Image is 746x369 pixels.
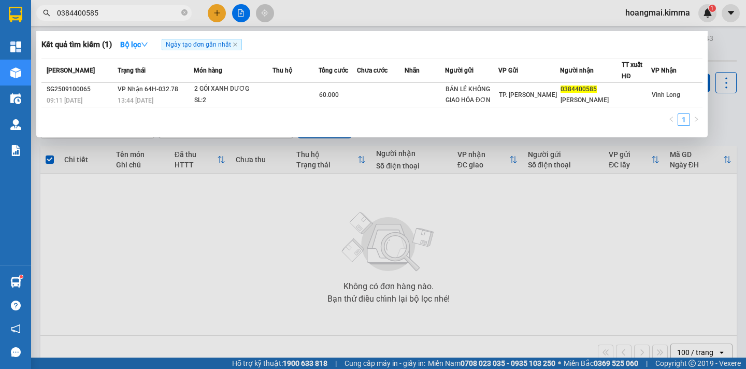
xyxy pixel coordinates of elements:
span: question-circle [11,301,21,310]
div: BÁN LẺ KHÔNG GIAO HÓA ĐƠN [446,84,498,106]
img: logo-vxr [9,7,22,22]
div: [PERSON_NAME] [561,95,621,106]
img: warehouse-icon [10,67,21,78]
input: Tìm tên, số ĐT hoặc mã đơn [57,7,179,19]
sup: 1 [20,275,23,278]
div: SL: 2 [194,95,272,106]
img: warehouse-icon [10,93,21,104]
span: Món hàng [194,67,222,74]
span: message [11,347,21,357]
img: warehouse-icon [10,119,21,130]
button: right [690,113,702,126]
span: close-circle [181,8,188,18]
span: VP Nhận [651,67,677,74]
a: 1 [678,114,690,125]
span: VP Gửi [498,67,518,74]
span: Thu hộ [272,67,292,74]
span: Trạng thái [118,67,146,74]
span: [PERSON_NAME] [47,67,95,74]
span: down [141,41,148,48]
span: notification [11,324,21,334]
span: Chưa cước [357,67,388,74]
img: dashboard-icon [10,41,21,52]
span: 13:44 [DATE] [118,97,153,104]
div: 2 GÓI XANH DƯƠG [194,83,272,95]
button: Bộ lọcdown [112,36,156,53]
img: solution-icon [10,145,21,156]
span: close [233,42,238,47]
span: Vĩnh Long [652,91,680,98]
h3: Kết quả tìm kiếm ( 1 ) [41,39,112,50]
span: Nhãn [405,67,420,74]
li: 1 [678,113,690,126]
span: TT xuất HĐ [622,61,642,80]
strong: Bộ lọc [120,40,148,49]
img: warehouse-icon [10,277,21,288]
span: Ngày tạo đơn gần nhất [162,39,242,50]
span: left [668,116,675,122]
div: SG2509100065 [47,84,114,95]
span: search [43,9,50,17]
li: Previous Page [665,113,678,126]
li: Next Page [690,113,702,126]
span: TP. [PERSON_NAME] [499,91,557,98]
span: 60.000 [319,91,339,98]
span: Người gửi [445,67,474,74]
span: VP Nhận 64H-032.78 [118,86,178,93]
span: close-circle [181,9,188,16]
span: right [693,116,699,122]
span: Người nhận [560,67,594,74]
span: 09:11 [DATE] [47,97,82,104]
button: left [665,113,678,126]
span: 0384400585 [561,86,597,93]
span: Tổng cước [319,67,348,74]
